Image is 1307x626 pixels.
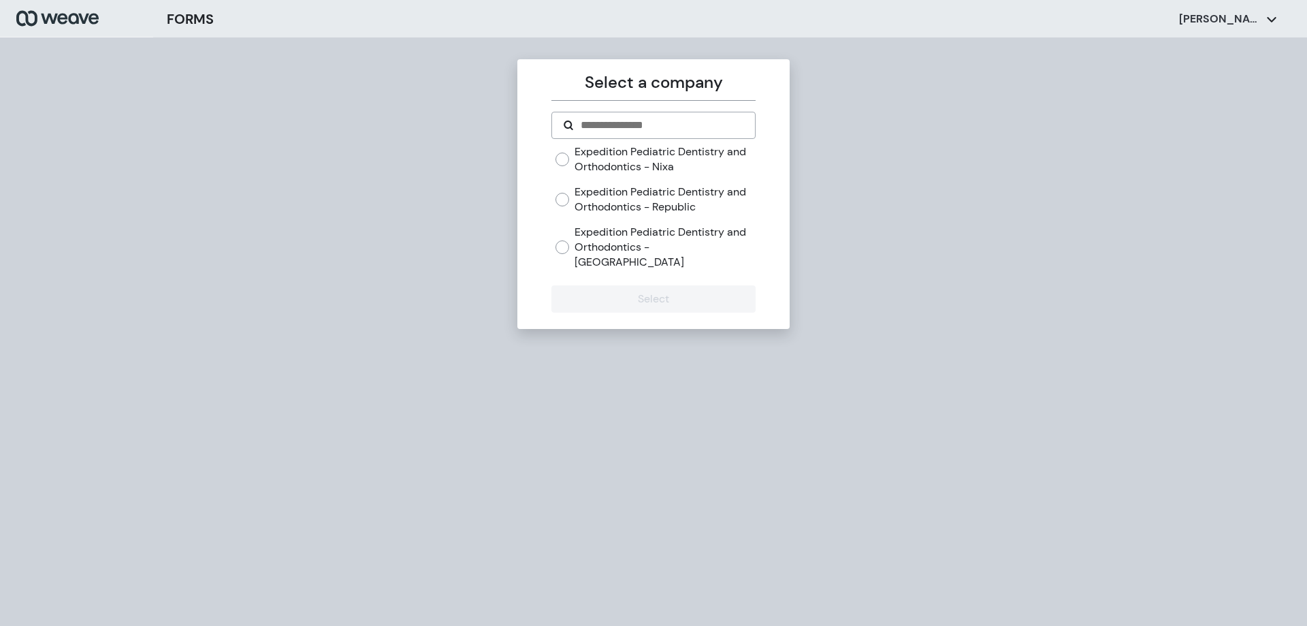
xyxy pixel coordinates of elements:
[575,144,755,174] label: Expedition Pediatric Dentistry and Orthodontics - Nixa
[1179,12,1261,27] p: [PERSON_NAME]
[579,117,743,134] input: Search
[575,185,755,214] label: Expedition Pediatric Dentistry and Orthodontics - Republic
[551,70,755,95] p: Select a company
[575,225,755,269] label: Expedition Pediatric Dentistry and Orthodontics - [GEOGRAPHIC_DATA]
[167,9,214,29] h3: FORMS
[551,285,755,313] button: Select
